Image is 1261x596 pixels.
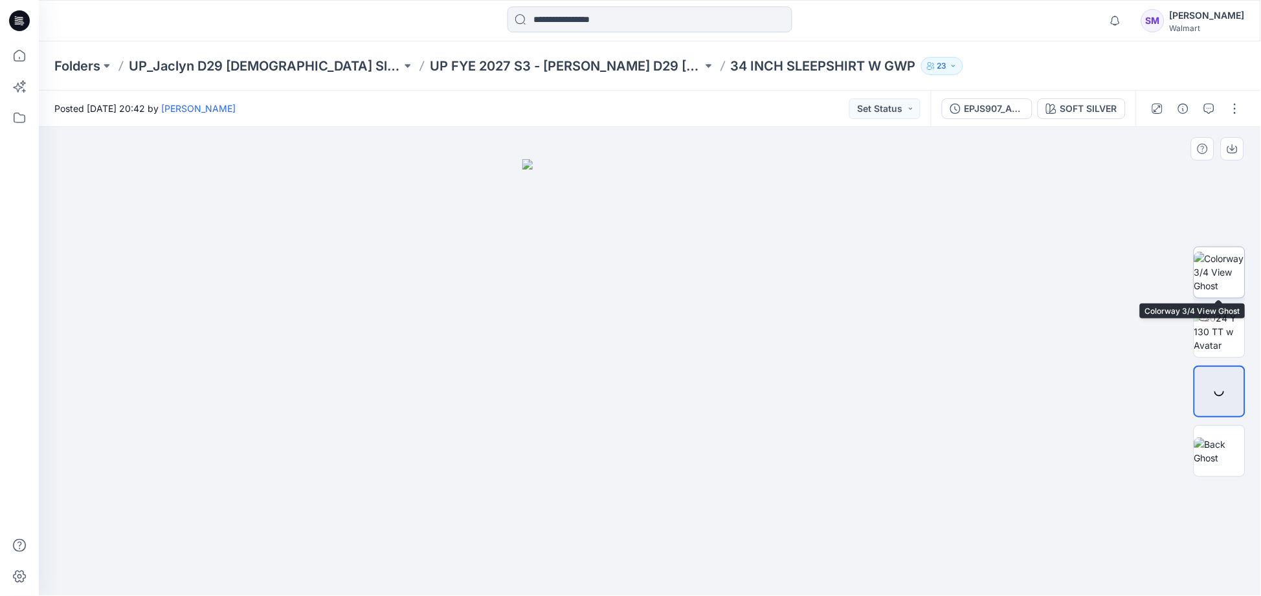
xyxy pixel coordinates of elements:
p: 23 [937,59,947,73]
div: Walmart [1170,23,1245,33]
img: 2024 Y 130 TT w Avatar [1194,311,1245,352]
button: EPJS907_ADM_34 INCH SLEEPSHIRT W GWP [942,98,1032,119]
button: Details [1173,98,1194,119]
a: [PERSON_NAME] [161,103,236,114]
div: SOFT SILVER [1060,102,1117,116]
img: Colorway 3/4 View Ghost [1194,252,1245,292]
button: 23 [921,57,963,75]
a: UP FYE 2027 S3 - [PERSON_NAME] D29 [DEMOGRAPHIC_DATA] Sleepwear [430,57,702,75]
div: SM [1141,9,1165,32]
img: Back Ghost [1194,437,1245,465]
a: UP_Jaclyn D29 [DEMOGRAPHIC_DATA] Sleep [129,57,401,75]
div: [PERSON_NAME] [1170,8,1245,23]
span: Posted [DATE] 20:42 by [54,102,236,115]
p: 34 INCH SLEEPSHIRT W GWP [731,57,916,75]
div: EPJS907_ADM_34 INCH SLEEPSHIRT W GWP [965,102,1024,116]
a: Folders [54,57,100,75]
button: SOFT SILVER [1038,98,1126,119]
